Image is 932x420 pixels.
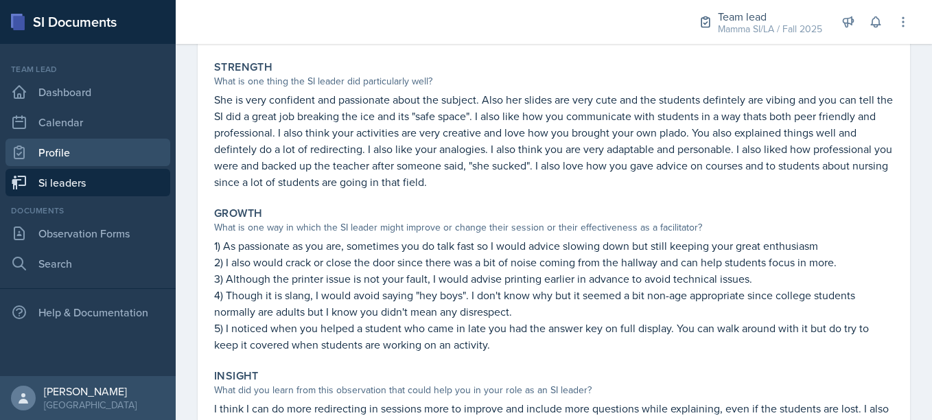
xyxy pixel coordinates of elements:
[5,139,170,166] a: Profile
[214,237,894,254] p: 1) As passionate as you are, sometimes you do talk fast so I would advice slowing down but still ...
[214,320,894,353] p: 5) I noticed when you helped a student who came in late you had the answer key on full display. Y...
[214,60,272,74] label: Strength
[214,287,894,320] p: 4) Though it is slang, I would avoid saying "hey boys". I don't know why but it seemed a bit non-...
[5,169,170,196] a: Si leaders
[214,254,894,270] p: 2) I also would crack or close the door since there was a bit of noise coming from the hallway an...
[214,270,894,287] p: 3) Although the printer issue is not your fault, I would advise printing earlier in advance to av...
[5,78,170,106] a: Dashboard
[5,205,170,217] div: Documents
[5,220,170,247] a: Observation Forms
[214,74,894,89] div: What is one thing the SI leader did particularly well?
[214,220,894,235] div: What is one way in which the SI leader might improve or change their session or their effectivene...
[44,384,137,398] div: [PERSON_NAME]
[5,299,170,326] div: Help & Documentation
[718,8,822,25] div: Team lead
[214,91,894,190] p: She is very confident and passionate about the subject. Also her slides are very cute and the stu...
[718,22,822,36] div: Mamma SI/LA / Fall 2025
[5,63,170,75] div: Team lead
[214,369,259,383] label: Insight
[214,383,894,397] div: What did you learn from this observation that could help you in your role as an SI leader?
[5,250,170,277] a: Search
[44,398,137,412] div: [GEOGRAPHIC_DATA]
[5,108,170,136] a: Calendar
[214,207,262,220] label: Growth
